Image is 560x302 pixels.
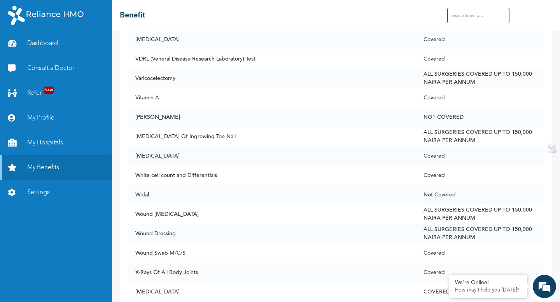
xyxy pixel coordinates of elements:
p: How may I help you today? [455,287,521,293]
td: [PERSON_NAME] [128,108,416,127]
div: Minimize live chat window [128,4,146,23]
td: COVERED [416,282,544,302]
div: We're Online! [455,279,521,286]
td: Vitamin A [128,88,416,108]
td: Wound Dressing [128,224,416,243]
td: Covered [416,263,544,282]
td: Wound Swab M/C/S [128,243,416,263]
td: Covered [416,146,544,166]
div: FAQs [76,263,149,287]
td: White cell count and Differentials [128,166,416,185]
img: d_794563401_company_1708531726252_794563401 [14,39,31,58]
td: Covered [416,166,544,185]
td: ALL SURGERIES COVERED UP TO 150,000 NAIRA PER ANNUM [416,127,544,146]
td: [MEDICAL_DATA] [128,282,416,302]
div: Chat with us now [40,43,131,54]
h2: Benefit [120,10,145,21]
span: New [44,87,54,94]
input: Search Benefits... [447,8,509,23]
td: ALL SURGERIES COVERED UP TO 150,000 NAIRA PER ANNUM [416,205,544,224]
textarea: Type your message and hit 'Enter' [4,236,148,263]
td: ALL SURGERIES COVERED UP TO 150,000 NAIRA PER ANNUM [416,69,544,88]
td: ALL SURGERIES COVERED UP TO 150,000 NAIRA PER ANNUM [416,224,544,243]
td: VDRL (Veneral Disease Research Laboratory) Test [128,49,416,69]
td: NOT COVERED [416,108,544,127]
td: Covered [416,243,544,263]
td: Varicocelectomy [128,69,416,88]
td: Covered [416,49,544,69]
span: We're online! [45,110,107,188]
td: Covered [416,88,544,108]
td: [MEDICAL_DATA] [128,30,416,49]
td: Not Covered [416,185,544,205]
td: Widal [128,185,416,205]
td: [MEDICAL_DATA] Of Ingrowing Toe Nail [128,127,416,146]
span: Conversation [4,277,76,282]
td: [MEDICAL_DATA] [128,146,416,166]
img: RelianceHMO's Logo [8,6,84,25]
td: Covered [416,30,544,49]
td: X-Rays Of All Body Joints [128,263,416,282]
td: Wound [MEDICAL_DATA] [128,205,416,224]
